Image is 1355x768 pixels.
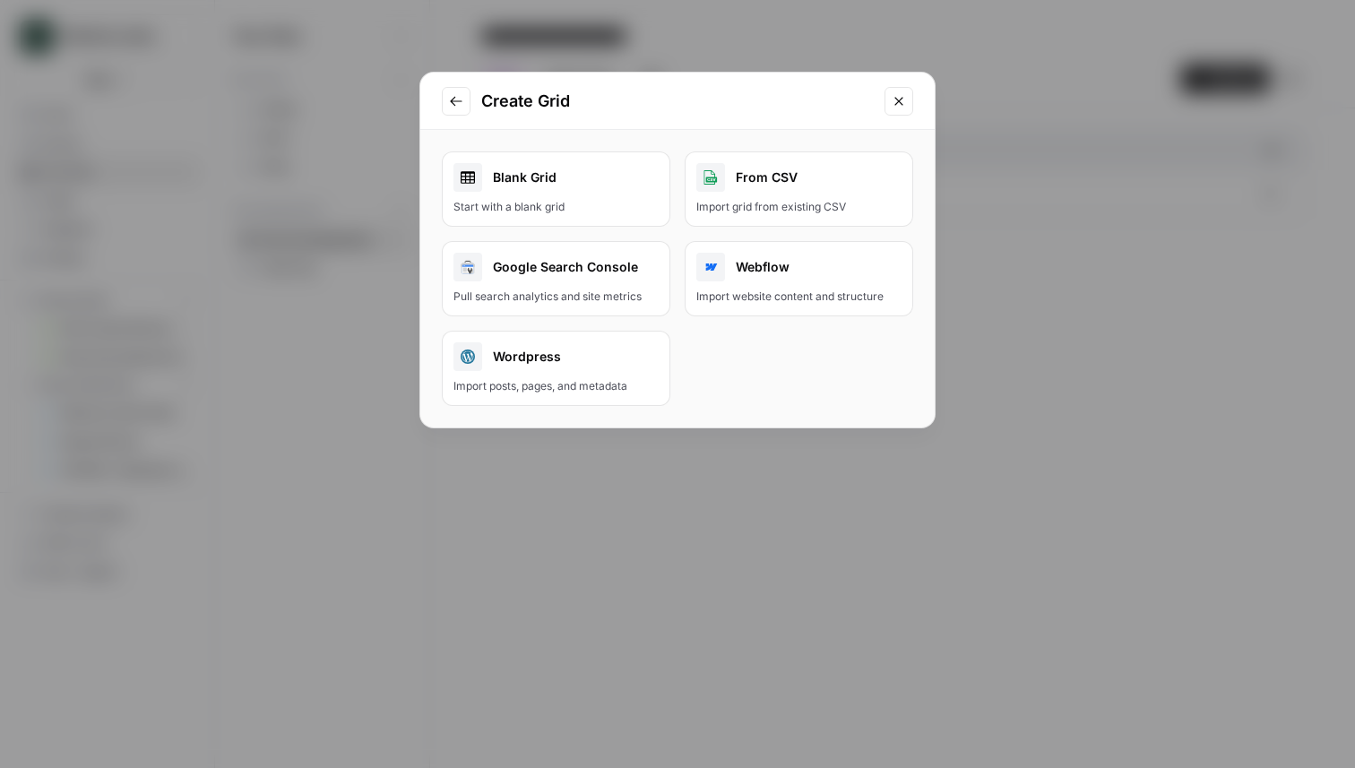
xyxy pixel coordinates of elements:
div: From CSV [696,163,902,192]
button: Close modal [885,87,913,116]
div: Import website content and structure [696,289,902,305]
div: Blank Grid [453,163,659,192]
div: Import grid from existing CSV [696,199,902,215]
button: From CSVImport grid from existing CSV [685,151,913,227]
div: Start with a blank grid [453,199,659,215]
button: WebflowImport website content and structure [685,241,913,316]
div: Wordpress [453,342,659,371]
div: Google Search Console [453,253,659,281]
div: Pull search analytics and site metrics [453,289,659,305]
div: Import posts, pages, and metadata [453,378,659,394]
h2: Create Grid [481,89,874,114]
button: Google Search ConsolePull search analytics and site metrics [442,241,670,316]
a: Blank GridStart with a blank grid [442,151,670,227]
button: Go to previous step [442,87,470,116]
div: Webflow [696,253,902,281]
button: WordpressImport posts, pages, and metadata [442,331,670,406]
